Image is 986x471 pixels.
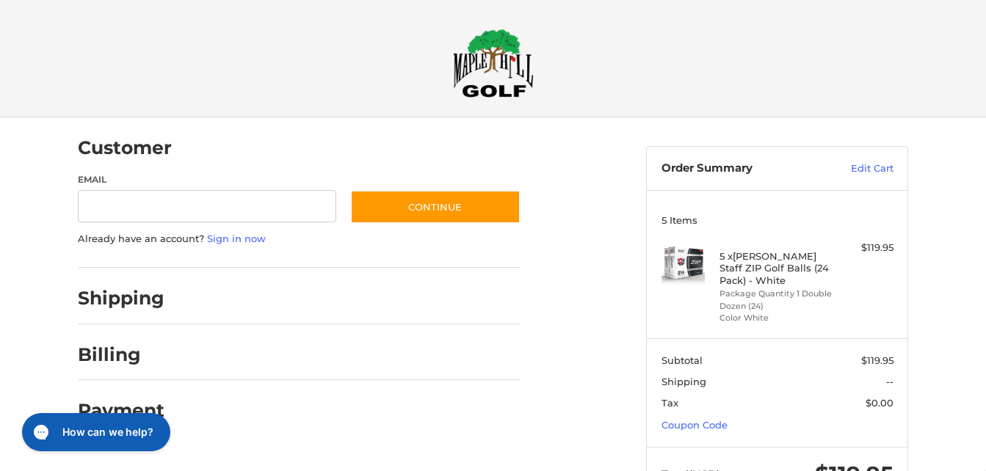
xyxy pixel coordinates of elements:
li: Color White [719,312,832,324]
button: Continue [350,190,521,224]
h2: Billing [78,343,164,366]
h3: 5 Items [661,214,893,226]
li: Package Quantity 1 Double Dozen (24) [719,288,832,312]
h3: Order Summary [661,161,819,176]
h4: 5 x [PERSON_NAME] Staff ZIP Golf Balls (24 Pack) - White [719,250,832,286]
h2: Customer [78,136,172,159]
div: $119.95 [835,241,893,255]
a: Sign in now [207,233,266,244]
h2: Payment [78,399,164,422]
span: $119.95 [861,354,893,366]
p: Already have an account? [78,232,521,247]
img: Maple Hill Golf [453,29,534,98]
h2: Shipping [78,287,164,310]
span: $0.00 [866,397,893,409]
a: Edit Cart [819,161,893,176]
span: -- [886,376,893,387]
span: Tax [661,397,678,409]
span: Subtotal [661,354,703,366]
label: Email [78,173,336,186]
a: Coupon Code [661,419,728,431]
iframe: Gorgias live chat messenger [15,408,175,456]
span: Shipping [661,376,706,387]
